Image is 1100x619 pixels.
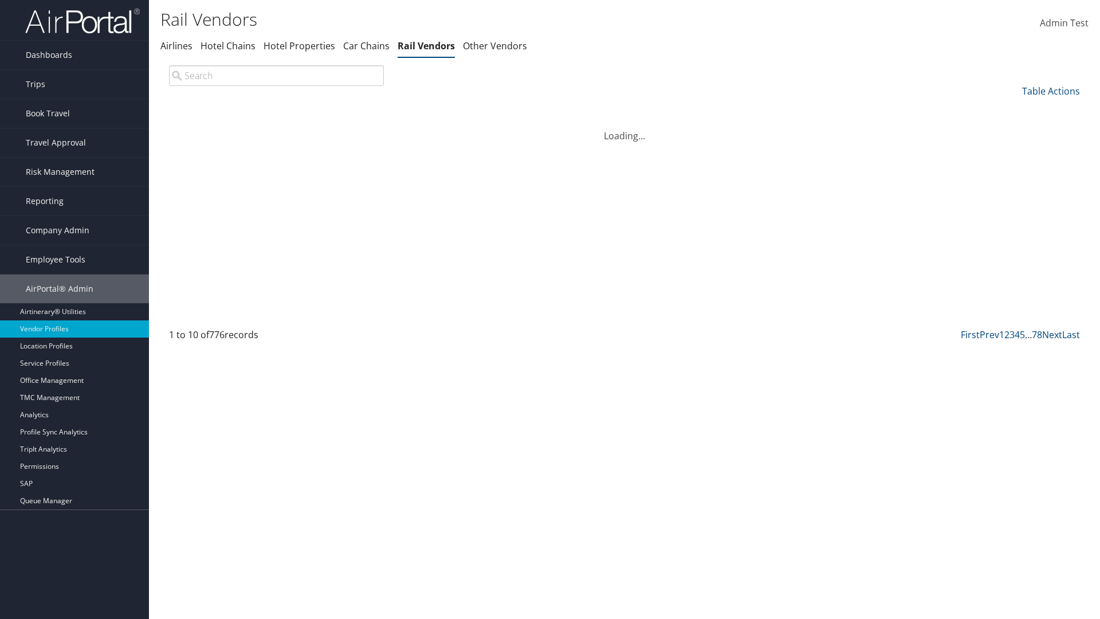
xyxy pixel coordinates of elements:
a: 78 [1032,328,1042,341]
span: Risk Management [26,158,95,186]
a: Other Vendors [463,40,527,52]
span: Employee Tools [26,245,85,274]
a: First [961,328,980,341]
a: 4 [1015,328,1020,341]
a: Last [1062,328,1080,341]
a: Prev [980,328,999,341]
h1: Rail Vendors [160,7,779,32]
a: Table Actions [1022,85,1080,97]
a: Rail Vendors [398,40,455,52]
span: AirPortal® Admin [26,275,93,303]
span: Book Travel [26,99,70,128]
span: Reporting [26,187,64,216]
span: Dashboards [26,41,72,69]
span: Admin Test [1040,17,1089,29]
a: Hotel Properties [264,40,335,52]
a: 2 [1004,328,1009,341]
a: Car Chains [343,40,390,52]
a: 5 [1020,328,1025,341]
span: 776 [209,328,225,341]
a: Next [1042,328,1062,341]
div: 1 to 10 of records [169,328,384,347]
a: Hotel Chains [201,40,256,52]
span: Trips [26,70,45,99]
div: Loading... [160,115,1089,143]
span: … [1025,328,1032,341]
span: Travel Approval [26,128,86,157]
a: 1 [999,328,1004,341]
img: airportal-logo.png [25,7,140,34]
a: Admin Test [1040,6,1089,41]
a: Airlines [160,40,192,52]
span: Company Admin [26,216,89,245]
input: Search [169,65,384,86]
a: 3 [1009,328,1015,341]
